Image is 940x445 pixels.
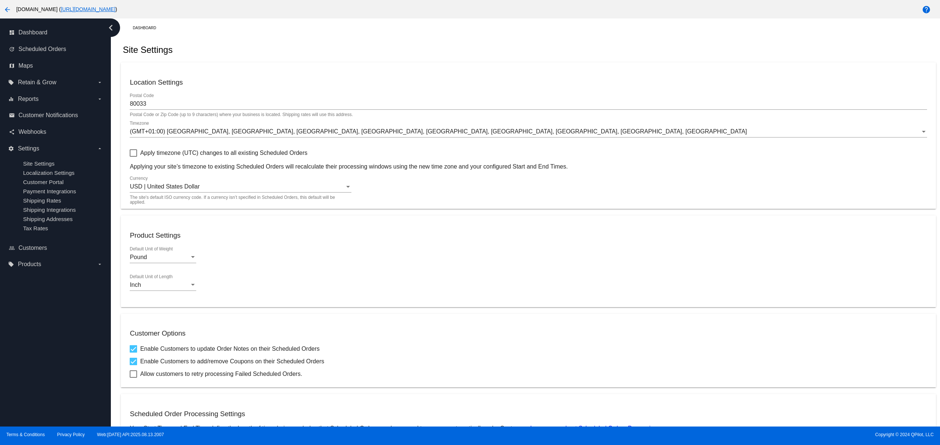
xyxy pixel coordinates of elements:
input: Postal Code [130,101,927,107]
i: local_offer [8,79,14,85]
i: chevron_left [105,22,117,34]
span: Inch [130,282,141,288]
span: [DOMAIN_NAME] ( ) [16,6,117,12]
a: Learn more about Scheduled Orders Processing. [530,425,659,431]
a: Shipping Rates [23,197,61,204]
i: dashboard [9,30,15,35]
i: equalizer [8,96,14,102]
a: map Maps [9,60,103,72]
span: Scheduled Orders [18,46,66,52]
i: arrow_drop_down [97,146,103,152]
span: (GMT+01:00) [GEOGRAPHIC_DATA], [GEOGRAPHIC_DATA], [GEOGRAPHIC_DATA], [GEOGRAPHIC_DATA], [GEOGRAPH... [130,128,747,135]
span: Pound [130,254,147,260]
mat-select: Timezone [130,128,927,135]
a: Localization Settings [23,170,74,176]
a: dashboard Dashboard [9,27,103,38]
i: email [9,112,15,118]
span: Copyright © 2024 QPilot, LLC [476,432,934,437]
span: Settings [18,145,39,152]
span: Enable Customers to add/remove Coupons on their Scheduled Orders [140,357,324,366]
span: Reports [18,96,38,102]
a: Tax Rates [23,225,48,231]
h3: Customer Options [130,329,927,337]
a: Payment Integrations [23,188,76,194]
a: Site Settings [23,160,54,167]
span: Apply timezone (UTC) changes to all existing Scheduled Orders [140,149,307,157]
span: Customer Notifications [18,112,78,119]
a: Privacy Policy [57,432,85,437]
i: settings [8,146,14,152]
span: Webhooks [18,129,46,135]
i: arrow_drop_down [97,261,103,267]
span: Maps [18,62,33,69]
span: USD | United States Dollar [130,183,200,190]
a: Shipping Integrations [23,207,76,213]
i: arrow_drop_down [97,79,103,85]
p: Applying your site’s timezone to existing Scheduled Orders will recalculate their processing wind... [130,163,927,170]
i: share [9,129,15,135]
i: update [9,46,15,52]
mat-icon: arrow_back [3,5,12,14]
h3: Scheduled Order Processing Settings [130,410,927,418]
a: email Customer Notifications [9,109,103,121]
span: Dashboard [18,29,47,36]
mat-hint: The site's default ISO currency code. If a currency isn’t specified in Scheduled Orders, this def... [130,195,347,205]
a: Dashboard [133,22,163,34]
i: map [9,63,15,69]
p: Your Start Time and End Time define the length of time during each day that Scheduled Orders can ... [130,425,927,432]
mat-icon: help [922,5,931,14]
a: Terms & Conditions [6,432,45,437]
i: people_outline [9,245,15,251]
span: Allow customers to retry processing Failed Scheduled Orders. [140,370,302,378]
a: Shipping Addresses [23,216,72,222]
h3: Product Settings [130,231,927,240]
span: Enable Customers to update Order Notes on their Scheduled Orders [140,344,320,353]
a: [URL][DOMAIN_NAME] [61,6,115,12]
a: update Scheduled Orders [9,43,103,55]
a: Customer Portal [23,179,64,185]
h3: Location Settings [130,78,927,86]
a: share Webhooks [9,126,103,138]
h2: Site Settings [123,45,173,55]
mat-select: Default Unit of Weight [130,254,196,261]
div: Postal Code or Zip Code (up to 9 characters) where your business is located. Shipping rates will ... [130,112,353,118]
a: Web:[DATE] API:2025.08.13.2007 [97,432,164,437]
i: local_offer [8,261,14,267]
span: Customers [18,245,47,251]
span: Retain & Grow [18,79,56,86]
a: people_outline Customers [9,242,103,254]
mat-select: Default Unit of Length [130,282,196,288]
span: Products [18,261,41,268]
mat-select: Currency [130,183,351,190]
i: arrow_drop_down [97,96,103,102]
